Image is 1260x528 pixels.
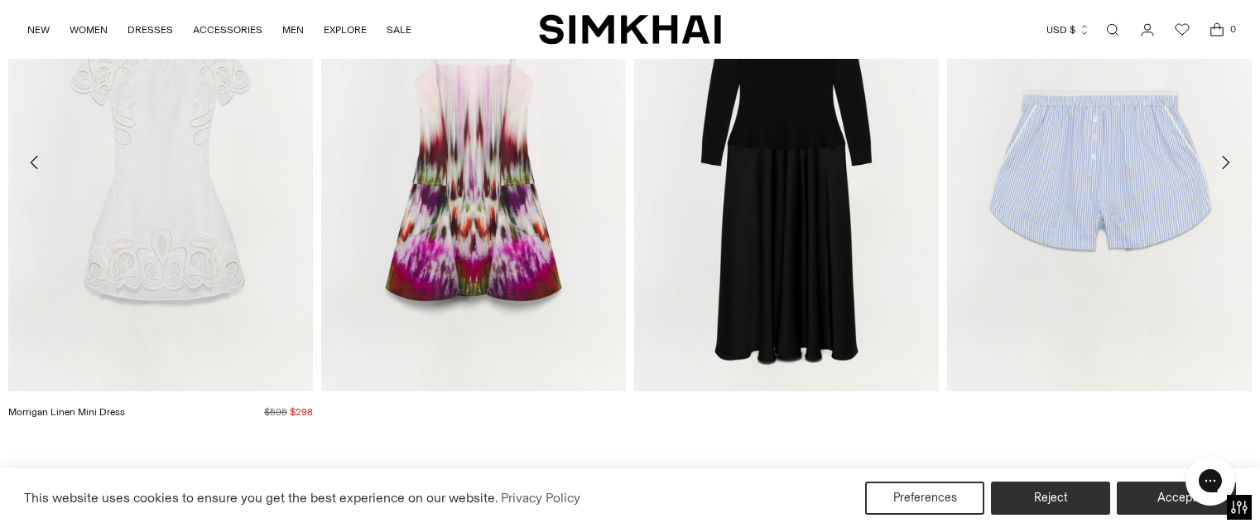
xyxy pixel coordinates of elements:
[264,406,287,418] s: $595
[282,12,304,48] a: MEN
[1131,13,1164,46] a: Go to the account page
[1207,144,1243,181] button: Move to next carousel slide
[324,12,367,48] a: EXPLORE
[387,12,411,48] a: SALE
[1096,13,1129,46] a: Open search modal
[27,12,50,48] a: NEW
[1166,13,1199,46] a: Wishlist
[1225,22,1240,36] span: 0
[193,12,262,48] a: ACCESSORIES
[1117,482,1236,515] button: Accept
[991,482,1110,515] button: Reject
[24,490,498,506] span: This website uses cookies to ensure you get the best experience on our website.
[498,486,583,511] a: Privacy Policy (opens in a new tab)
[8,406,125,418] a: Morrigan Linen Mini Dress
[1046,12,1090,48] button: USD $
[1200,13,1234,46] a: Open cart modal
[70,12,108,48] a: WOMEN
[127,12,173,48] a: DRESSES
[1177,450,1243,511] iframe: Gorgias live chat messenger
[290,406,313,418] span: $298
[539,13,721,46] a: SIMKHAI
[17,144,53,181] button: Move to previous carousel slide
[865,482,984,515] button: Preferences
